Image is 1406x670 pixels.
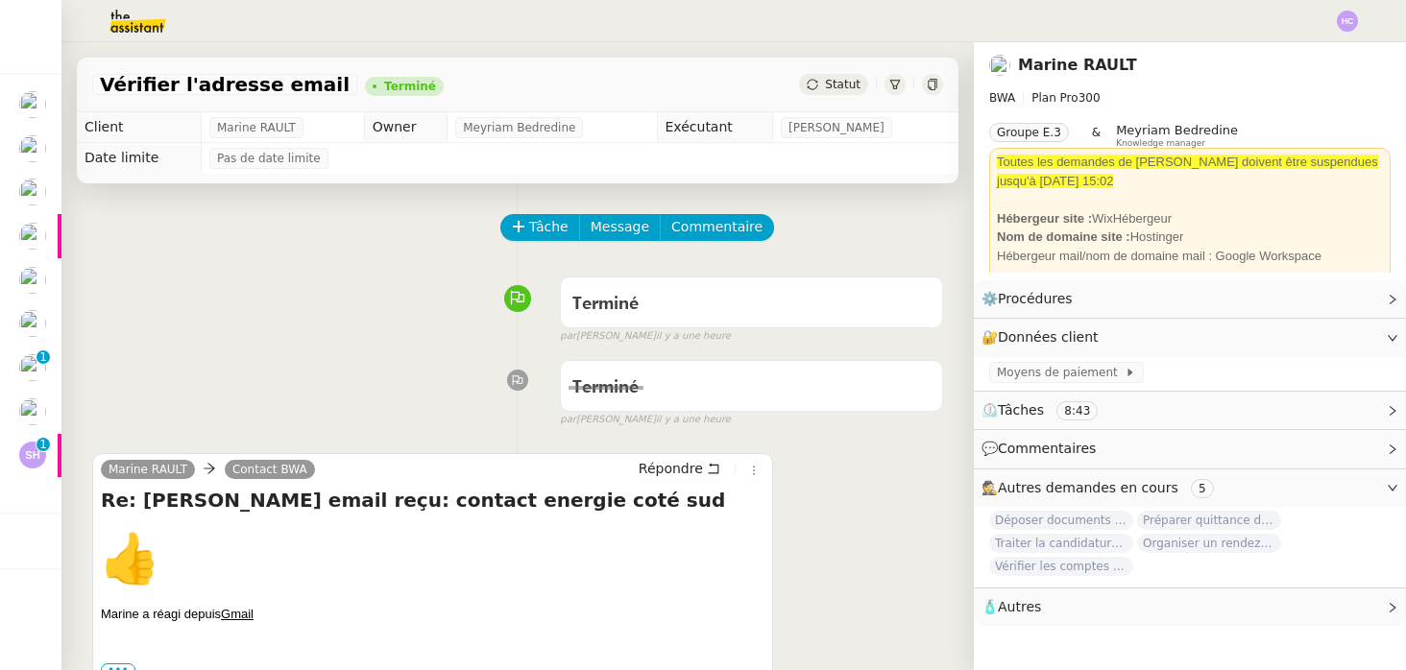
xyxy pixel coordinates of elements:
span: 300 [1079,91,1101,105]
img: users%2FKPVW5uJ7nAf2BaBJPZnFMauzfh73%2Favatar%2FDigitalCollectionThumbnailHandler.jpeg [19,310,46,337]
span: Traiter la candidature de stage [989,534,1133,553]
p: 👍 [101,523,764,595]
span: Autres [998,599,1041,614]
span: Terminé [572,296,639,313]
div: WixHébergeur [997,209,1383,228]
button: Commentaire [660,214,774,241]
span: Données client [998,329,1099,345]
td: Date limite [77,143,201,174]
nz-badge-sup: 1 [36,438,50,451]
button: Message [579,214,661,241]
div: 🔐Données client [974,319,1406,356]
span: il y a une heure [656,328,731,345]
app-user-label: Knowledge manager [1116,123,1238,148]
div: ⚙️Procédures [974,280,1406,318]
img: users%2Fa6PbEmLwvGXylUqKytRPpDpAx153%2Favatar%2Ffanny.png [19,91,46,118]
span: & [1092,123,1101,148]
nz-tag: 5 [1191,479,1214,498]
p: 1 [39,438,47,455]
div: Terminé [384,81,436,92]
span: Terminé [572,379,639,396]
td: Owner [364,112,448,143]
span: Meyriam Bedredine [1116,123,1238,137]
nz-tag: 8:43 [1056,401,1098,420]
img: users%2FKPVW5uJ7nAf2BaBJPZnFMauzfh73%2Favatar%2FDigitalCollectionThumbnailHandler.jpeg [19,267,46,294]
strong: Nom de domaine site : [997,229,1130,244]
span: ⚙️ [982,288,1081,310]
nz-badge-sup: 1 [36,350,50,364]
nz-tag: Groupe E.3 [989,123,1069,142]
span: ⏲️ [982,402,1114,418]
span: 🧴 [982,599,1041,614]
img: svg [19,442,46,468]
td: Exécutant [657,112,773,143]
span: Knowledge manager [1116,138,1205,149]
img: users%2Fo4K84Ijfr6OOM0fa5Hz4riIOf4g2%2Favatar%2FChatGPT%20Image%201%20aou%CC%82t%202025%2C%2010_2... [19,354,46,381]
p: 1 [39,350,47,368]
div: Hostinger [997,227,1383,247]
span: il y a une heure [656,412,731,428]
span: Préparer quittance de loyer pour le Héron [1137,511,1281,530]
span: Plan Pro [1031,91,1078,105]
a: Contact BWA [225,461,315,478]
span: Répondre [639,459,703,478]
span: BWA [989,91,1015,105]
small: [PERSON_NAME] [560,328,731,345]
p: Marine a réagi depuis [101,605,764,624]
span: Déposer documents sur espace OPCO [989,511,1133,530]
span: Commentaires [998,441,1096,456]
span: Autres demandes en cours [998,480,1178,495]
button: Répondre [632,458,727,479]
div: 🧴Autres [974,588,1406,626]
span: Message [591,216,649,238]
span: Marine RAULT [217,118,296,137]
a: Marine RAULT [1018,56,1137,74]
button: Tâche [500,214,580,241]
span: Vérifier les comptes bancaires et éditer la quittance - 1 septembre 2025 [989,557,1133,576]
span: Toutes les demandes de [PERSON_NAME] doivent être suspendues jusqu'à [DATE] 15:02 [997,155,1378,188]
span: 💬 [982,441,1104,456]
span: [PERSON_NAME] [788,118,885,137]
h4: Re: [PERSON_NAME] email reçu: contact energie coté sud [101,487,764,514]
span: Tâches [998,402,1044,418]
span: Organiser un rendez-vous sur site [1137,534,1281,553]
div: ⏲️Tâches 8:43 [974,392,1406,429]
span: 🕵️ [982,480,1222,495]
div: 🕵️Autres demandes en cours 5 [974,469,1406,507]
img: users%2FKPVW5uJ7nAf2BaBJPZnFMauzfh73%2Favatar%2FDigitalCollectionThumbnailHandler.jpeg [19,135,46,162]
small: [PERSON_NAME] [560,412,731,428]
span: Procédures [998,291,1073,306]
span: par [560,412,576,428]
span: 🔐 [982,326,1106,348]
img: users%2Fa6PbEmLwvGXylUqKytRPpDpAx153%2Favatar%2Ffanny.png [19,179,46,205]
span: Moyens de paiement [997,363,1125,382]
img: svg [1337,11,1358,32]
span: par [560,328,576,345]
span: Meyriam Bedredine [463,118,575,137]
strong: Hébergeur site : [997,211,1092,226]
span: Statut [825,78,861,91]
span: Pas de date limite [217,149,321,168]
img: users%2Fo4K84Ijfr6OOM0fa5Hz4riIOf4g2%2Favatar%2FChatGPT%20Image%201%20aou%CC%82t%202025%2C%2010_2... [19,398,46,425]
img: users%2Fo4K84Ijfr6OOM0fa5Hz4riIOf4g2%2Favatar%2FChatGPT%20Image%201%20aou%CC%82t%202025%2C%2010_2... [19,223,46,250]
div: 💬Commentaires [974,430,1406,467]
span: Tâche [529,216,569,238]
a: Gmail [221,607,254,621]
div: Hébergeur mail/nom de domaine mail : Google Workspace [997,247,1383,266]
span: Commentaire [671,216,763,238]
span: Vérifier l'adresse email [100,75,350,94]
img: users%2Fo4K84Ijfr6OOM0fa5Hz4riIOf4g2%2Favatar%2FChatGPT%20Image%201%20aou%CC%82t%202025%2C%2010_2... [989,55,1010,76]
td: Client [77,112,201,143]
a: Marine RAULT [101,461,195,478]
